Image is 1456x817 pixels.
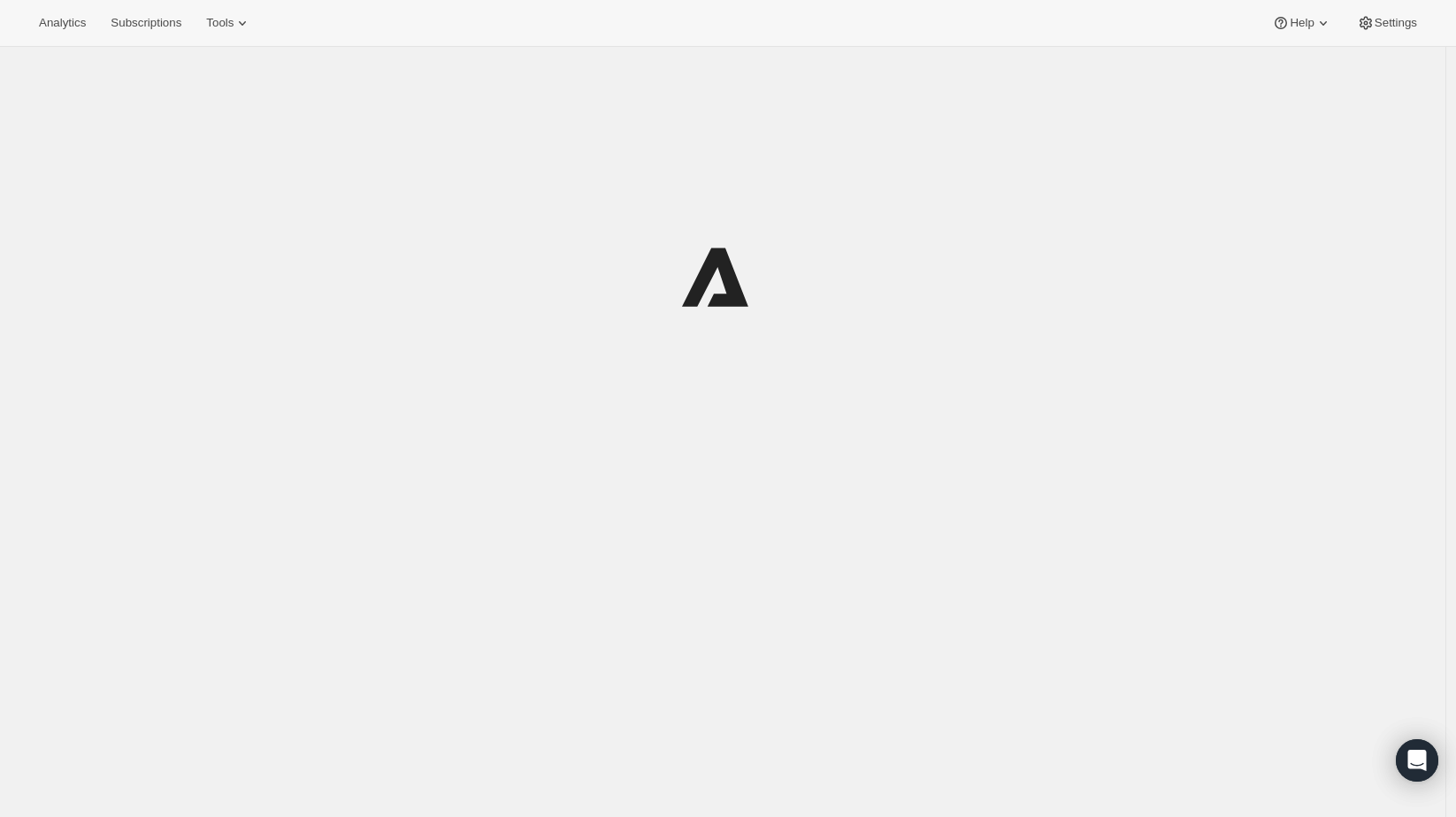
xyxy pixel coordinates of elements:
div: Open Intercom Messenger [1396,739,1438,782]
button: Tools [195,11,262,35]
span: Help [1290,16,1314,30]
button: Subscriptions [100,11,192,35]
button: Settings [1346,11,1428,35]
button: Help [1261,11,1342,35]
button: Analytics [28,11,96,35]
span: Settings [1375,16,1417,30]
span: Tools [206,16,234,30]
span: Analytics [39,16,86,30]
span: Subscriptions [111,16,181,30]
